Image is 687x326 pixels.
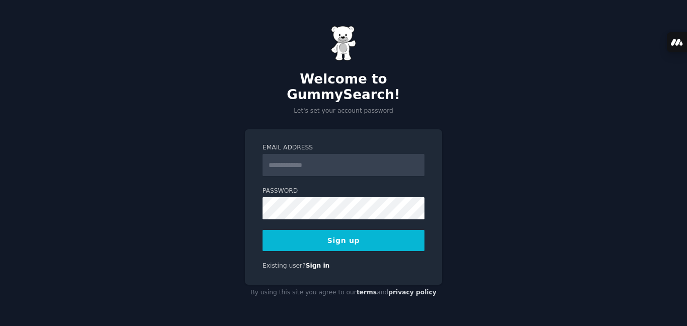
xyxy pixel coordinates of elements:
a: privacy policy [388,289,437,296]
h2: Welcome to GummySearch! [245,71,442,103]
label: Email Address [263,143,424,152]
a: Sign in [306,262,330,269]
p: Let's set your account password [245,107,442,116]
button: Sign up [263,230,424,251]
img: Gummy Bear [331,26,356,61]
div: By using this site you agree to our and [245,285,442,301]
a: terms [357,289,377,296]
span: Existing user? [263,262,306,269]
label: Password [263,187,424,196]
